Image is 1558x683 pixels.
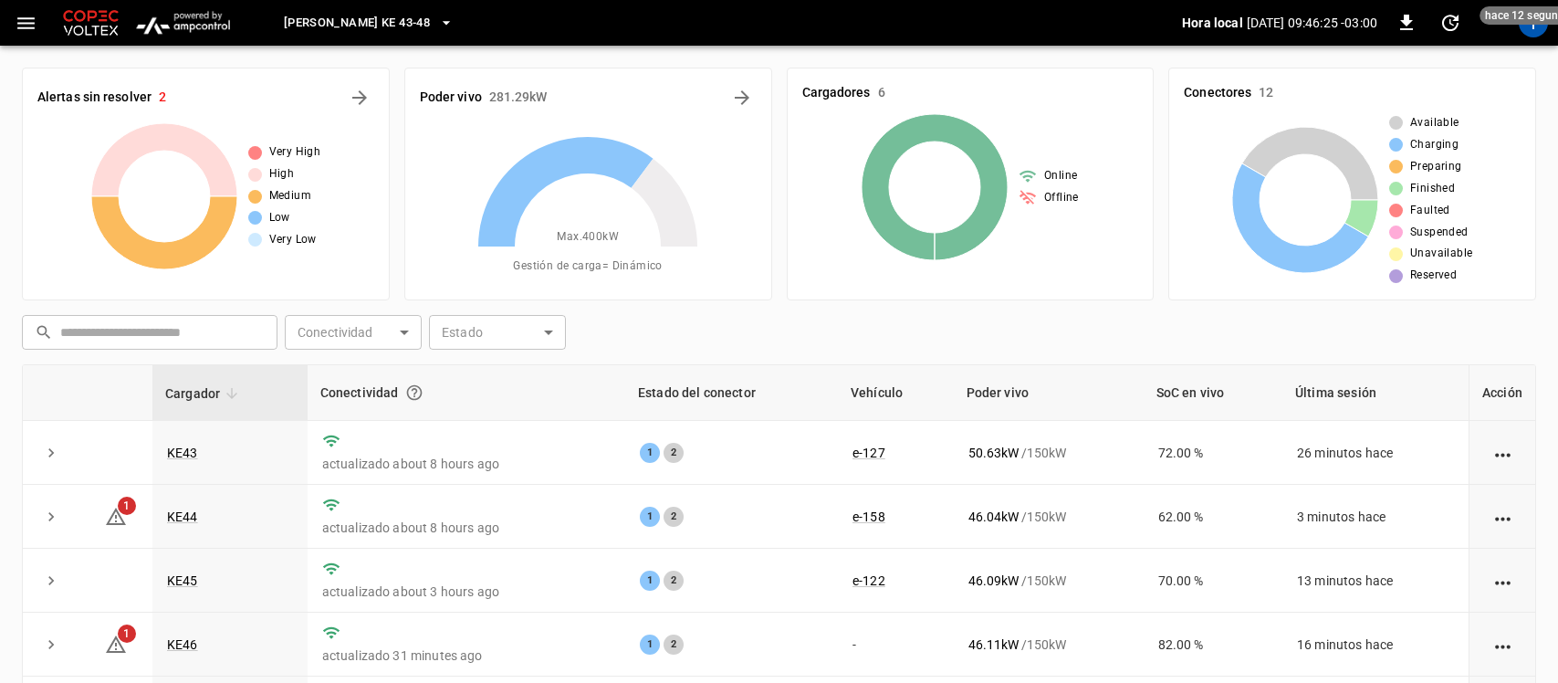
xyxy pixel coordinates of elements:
p: 46.09 kW [968,572,1019,590]
div: 2 [664,507,684,527]
p: actualizado about 3 hours ago [322,583,611,601]
div: / 150 kW [968,508,1129,526]
button: [PERSON_NAME] KE 43-48 [277,5,461,41]
p: actualizado 31 minutes ago [322,646,611,665]
span: Low [269,209,290,227]
td: 70.00 % [1144,549,1283,613]
span: Medium [269,187,311,205]
div: 1 [640,571,660,591]
span: 1 [118,497,136,515]
th: Poder vivo [954,365,1144,421]
span: Suspended [1410,224,1469,242]
a: 1 [105,636,127,651]
a: e-127 [852,446,885,460]
td: - [838,613,954,677]
div: 2 [664,443,684,463]
p: 50.63 kW [968,444,1019,462]
td: 3 minutos hace [1282,485,1469,549]
a: e-158 [852,510,885,524]
span: Very Low [269,231,317,249]
span: High [269,165,295,184]
span: Available [1410,114,1459,132]
button: Energy Overview [727,83,757,112]
button: expand row [37,503,65,531]
p: Hora local [1182,14,1243,32]
button: expand row [37,631,65,658]
div: 1 [640,443,660,463]
button: expand row [37,567,65,594]
span: Very High [269,143,321,162]
div: / 150 kW [968,572,1129,590]
td: 82.00 % [1144,613,1283,677]
p: actualizado about 8 hours ago [322,455,611,473]
span: Unavailable [1410,245,1472,263]
span: Online [1044,167,1077,185]
div: / 150 kW [968,636,1129,654]
div: 2 [664,635,684,655]
div: action cell options [1491,444,1514,462]
h6: Cargadores [802,83,871,103]
a: KE44 [167,510,198,524]
th: Última sesión [1282,365,1469,421]
div: 1 [640,635,660,655]
td: 26 minutos hace [1282,421,1469,485]
h6: 12 [1259,83,1273,103]
span: [PERSON_NAME] KE 43-48 [284,13,430,34]
div: 2 [664,571,684,591]
th: Vehículo [838,365,954,421]
span: Cargador [165,383,244,405]
img: Customer Logo [59,5,122,40]
span: Max. 400 kW [557,228,619,247]
span: Reserved [1410,267,1457,285]
a: e-122 [852,573,885,588]
h6: Alertas sin resolver [37,88,152,108]
th: SoC en vivo [1144,365,1283,421]
th: Estado del conector [625,365,838,421]
a: 1 [105,508,127,522]
td: 62.00 % [1144,485,1283,549]
h6: 6 [878,83,885,103]
h6: Conectores [1184,83,1251,103]
div: action cell options [1491,572,1514,590]
td: 16 minutos hace [1282,613,1469,677]
button: All Alerts [345,83,374,112]
img: ampcontrol.io logo [130,5,236,40]
a: KE46 [167,637,198,652]
button: set refresh interval [1436,8,1465,37]
a: KE43 [167,446,198,460]
span: Gestión de carga = Dinámico [513,257,662,276]
div: / 150 kW [968,444,1129,462]
p: [DATE] 09:46:25 -03:00 [1247,14,1377,32]
span: Finished [1410,180,1455,198]
td: 13 minutos hace [1282,549,1469,613]
td: 72.00 % [1144,421,1283,485]
span: Faulted [1410,202,1450,220]
p: 46.04 kW [968,508,1019,526]
div: action cell options [1491,508,1514,526]
p: actualizado about 8 hours ago [322,519,611,537]
div: Conectividad [320,376,612,409]
p: 46.11 kW [968,636,1019,654]
span: Charging [1410,136,1459,154]
span: 1 [118,625,136,643]
div: 1 [640,507,660,527]
h6: 281.29 kW [489,88,548,108]
a: KE45 [167,573,198,588]
th: Acción [1469,365,1535,421]
span: Preparing [1410,158,1462,176]
h6: 2 [159,88,166,108]
h6: Poder vivo [420,88,482,108]
div: action cell options [1491,636,1514,654]
span: Offline [1044,189,1079,207]
button: expand row [37,439,65,467]
button: Conexión entre el cargador y nuestro software. [398,376,431,409]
